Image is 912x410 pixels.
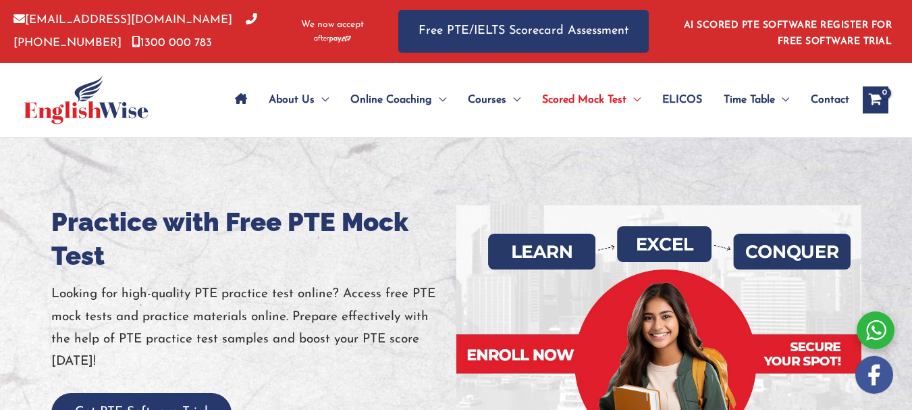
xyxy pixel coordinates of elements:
[651,76,713,124] a: ELICOS
[863,86,888,113] a: View Shopping Cart, empty
[468,76,506,124] span: Courses
[800,76,849,124] a: Contact
[724,76,775,124] span: Time Table
[14,14,232,26] a: [EMAIL_ADDRESS][DOMAIN_NAME]
[258,76,340,124] a: About UsMenu Toggle
[775,76,789,124] span: Menu Toggle
[432,76,446,124] span: Menu Toggle
[676,9,898,53] aside: Header Widget 1
[340,76,457,124] a: Online CoachingMenu Toggle
[684,20,892,47] a: AI SCORED PTE SOFTWARE REGISTER FOR FREE SOFTWARE TRIAL
[224,76,849,124] nav: Site Navigation: Main Menu
[314,35,351,43] img: Afterpay-Logo
[301,18,364,32] span: We now accept
[531,76,651,124] a: Scored Mock TestMenu Toggle
[626,76,641,124] span: Menu Toggle
[713,76,800,124] a: Time TableMenu Toggle
[398,10,649,53] a: Free PTE/IELTS Scorecard Assessment
[51,205,456,273] h1: Practice with Free PTE Mock Test
[132,37,212,49] a: 1300 000 783
[457,76,531,124] a: CoursesMenu Toggle
[315,76,329,124] span: Menu Toggle
[14,14,257,48] a: [PHONE_NUMBER]
[542,76,626,124] span: Scored Mock Test
[24,76,149,124] img: cropped-ew-logo
[269,76,315,124] span: About Us
[662,76,702,124] span: ELICOS
[51,283,456,373] p: Looking for high-quality PTE practice test online? Access free PTE mock tests and practice materi...
[506,76,520,124] span: Menu Toggle
[350,76,432,124] span: Online Coaching
[855,356,893,394] img: white-facebook.png
[811,76,849,124] span: Contact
